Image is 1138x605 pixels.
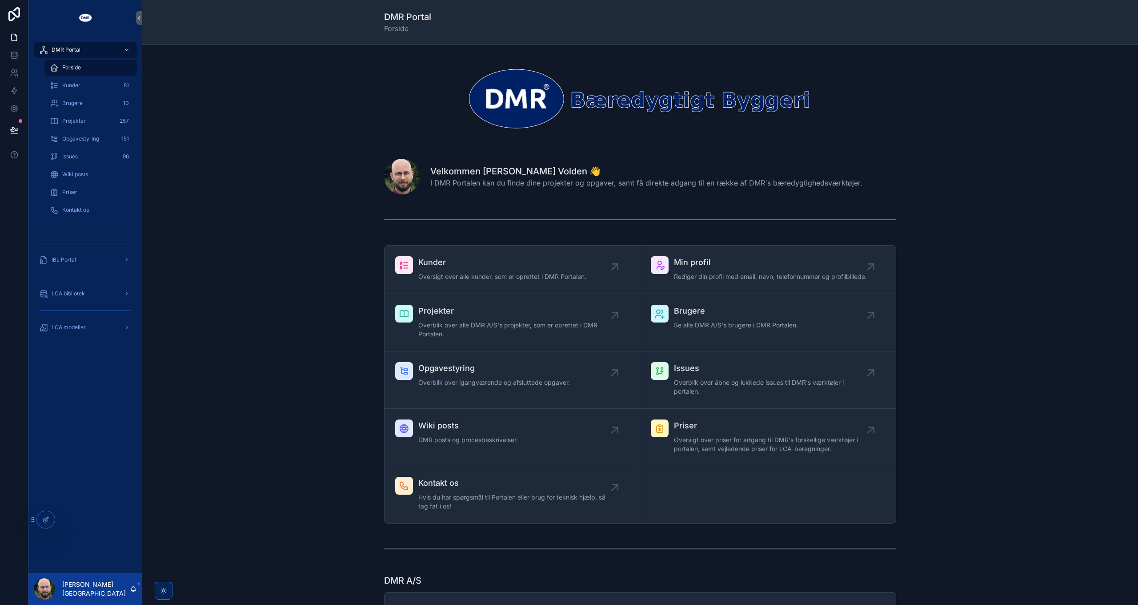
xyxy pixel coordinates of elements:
[34,286,137,302] a: LCA bibliotek
[385,246,640,294] a: KunderOversigt over alle kunder, som er oprettet i DMR Portalen.
[385,351,640,409] a: OpgavestyringOverblik over igangværende og afsluttede opgaver.
[52,46,80,53] span: DMR Portal
[44,60,137,76] a: Forside
[119,133,132,144] div: 151
[120,151,132,162] div: 96
[62,153,78,160] span: Issues
[52,324,86,331] span: LCA modeller
[640,409,896,466] a: PriserOversigt over priser for adgang til DMR's forskellige værktøjer i portalen, samt vejledende...
[62,117,86,125] span: Projekter
[384,574,421,587] h1: DMR A/S
[62,171,88,178] span: Wiki posts
[384,23,431,34] span: Forside
[44,113,137,129] a: Projekter257
[418,272,586,281] span: Oversigt over alle kunder, som er oprettet i DMR Portalen.
[418,493,615,511] span: Hvis du har spørgsmål til Portalen eller brug for teknisk hjælp, så tag fat i os!
[62,580,130,598] p: [PERSON_NAME] [GEOGRAPHIC_DATA]
[120,98,132,109] div: 10
[385,466,640,523] a: Kontakt osHvis du har spørgsmål til Portalen eller brug for teknisk hjælp, så tag fat i os!
[121,80,132,91] div: 81
[640,351,896,409] a: IssuesOverblik over åbne og lukkede issues til DMR's værktøjer i portalen.
[28,36,142,347] div: scrollable content
[62,135,99,142] span: Opgavestyring
[44,95,137,111] a: Brugere10
[640,294,896,351] a: BrugereSe alle DMR A/S's brugere i DMR Portalen.
[384,66,896,130] img: 30475-dmr_logo_baeredygtigt-byggeri_space-arround---noloco---narrow---transparrent---white-DMR.png
[44,149,137,165] a: Issues96
[62,189,77,196] span: Priser
[385,409,640,466] a: Wiki postsDMR posts og procesbeskrivelser.
[44,202,137,218] a: Kontakt os
[52,256,76,263] span: iBL Portal
[384,11,431,23] h1: DMR Portal
[674,378,871,396] span: Overblik over åbne og lukkede issues til DMR's værktøjer i portalen.
[34,319,137,335] a: LCA modeller
[62,100,83,107] span: Brugere
[44,184,137,200] a: Priser
[44,166,137,182] a: Wiki posts
[62,64,81,71] span: Forside
[418,305,615,317] span: Projekter
[34,252,137,268] a: iBL Portal
[78,11,92,25] img: App logo
[418,436,518,444] span: DMR posts og procesbeskrivelser.
[674,305,798,317] span: Brugere
[418,321,615,339] span: Overblik over alle DMR A/S's projekter, som er oprettet i DMR Portalen.
[430,165,862,177] h1: Velkommen [PERSON_NAME] Volden 👋
[418,256,586,269] span: Kunder
[418,378,570,387] span: Overblik over igangværende og afsluttede opgaver.
[674,362,871,375] span: Issues
[44,77,137,93] a: Kunder81
[674,436,871,453] span: Oversigt over priser for adgang til DMR's forskellige værktøjer i portalen, samt vejledende prise...
[117,116,132,126] div: 257
[640,246,896,294] a: Min profilRediger din profil med email, navn, telefonnummer og profilbillede.
[674,321,798,330] span: Se alle DMR A/S's brugere i DMR Portalen.
[674,256,867,269] span: Min profil
[418,477,615,489] span: Kontakt os
[418,362,570,375] span: Opgavestyring
[430,177,862,188] span: I DMR Portalen kan du finde dine projekter og opgaver, samt få direkte adgang til en række af DMR...
[674,419,871,432] span: Priser
[674,272,867,281] span: Rediger din profil med email, navn, telefonnummer og profilbillede.
[52,290,85,297] span: LCA bibliotek
[62,82,80,89] span: Kunder
[62,206,89,214] span: Kontakt os
[44,131,137,147] a: Opgavestyring151
[418,419,518,432] span: Wiki posts
[34,42,137,58] a: DMR Portal
[385,294,640,351] a: ProjekterOverblik over alle DMR A/S's projekter, som er oprettet i DMR Portalen.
